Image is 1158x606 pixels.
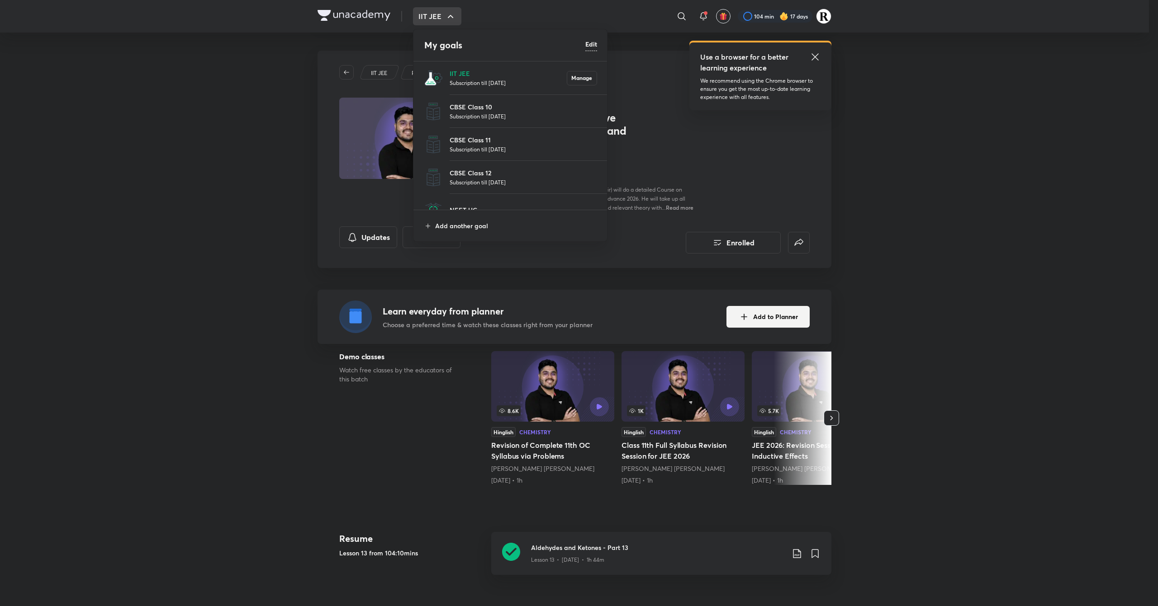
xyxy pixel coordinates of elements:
img: CBSE Class 10 [424,103,442,121]
p: CBSE Class 10 [450,102,597,112]
p: CBSE Class 11 [450,135,597,145]
p: Subscription till [DATE] [450,145,597,154]
p: Subscription till [DATE] [450,112,597,121]
h4: My goals [424,38,585,52]
p: Subscription till [DATE] [450,78,567,87]
p: IIT JEE [450,69,567,78]
img: NEET UG [424,201,442,219]
button: Manage [567,71,597,85]
h6: Edit [585,39,597,49]
p: Subscription till [DATE] [450,178,597,187]
p: CBSE Class 12 [450,168,597,178]
p: NEET UG [450,205,597,215]
p: Add another goal [435,221,597,230]
img: CBSE Class 12 [424,169,442,187]
img: CBSE Class 11 [424,136,442,154]
img: IIT JEE [424,69,442,87]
